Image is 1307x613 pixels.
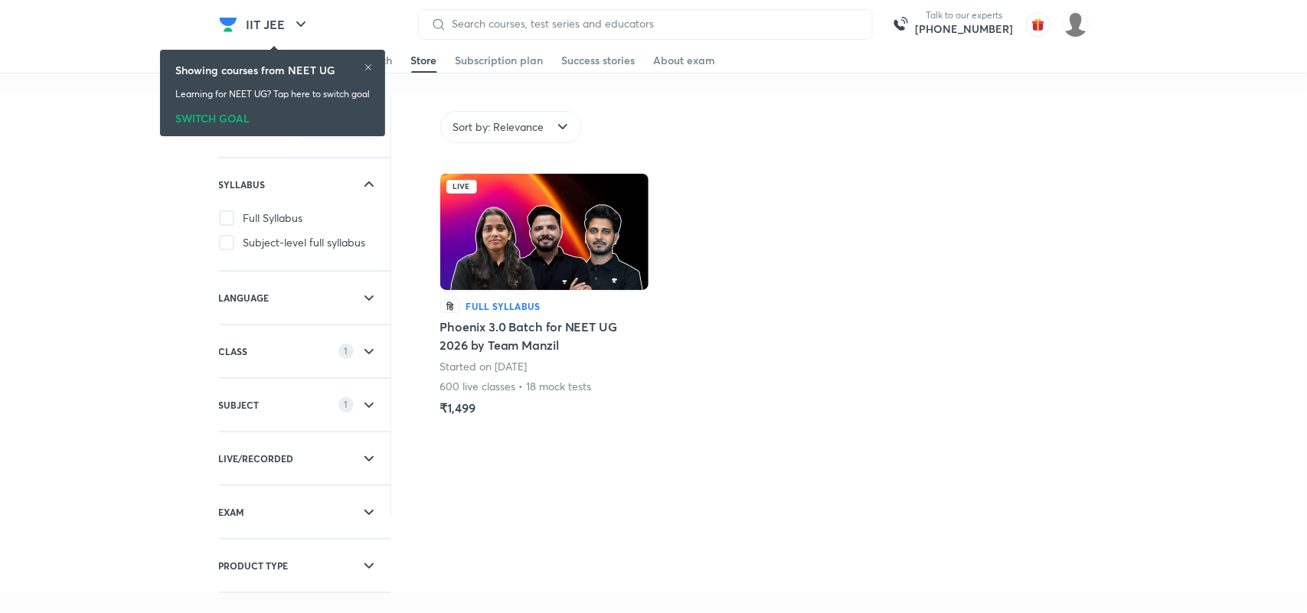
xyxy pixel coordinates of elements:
[243,235,366,250] span: Subject-level full syllabus
[219,397,260,412] h6: SUBJECT
[440,299,460,313] p: हि
[1026,12,1051,37] img: avatar
[446,18,860,30] input: Search courses, test series and educators
[338,344,354,359] div: 1
[175,87,370,101] p: Learning for NEET UG? Tap here to switch goal
[654,48,716,73] a: About exam
[440,379,593,394] p: 600 live classes • 18 mock tests
[237,9,319,40] button: IIT JEE
[175,62,335,78] h6: Showing courses from NEET UG
[219,290,270,305] h6: LANGUAGE
[219,344,248,359] h6: CLASS
[219,558,289,573] h6: PRODUCT TYPE
[456,53,544,68] div: Subscription plan
[916,9,1014,21] p: Talk to our experts
[411,48,437,73] a: Store
[440,174,649,290] img: Batch Thumbnail
[175,107,370,124] div: SWITCH GOAL
[466,299,541,313] h6: Full Syllabus
[219,451,294,466] h6: LIVE/RECORDED
[440,318,649,354] h5: Phoenix 3.0 Batch for NEET UG 2026 by Team Manzil
[1063,11,1089,37] img: shilakha
[885,9,916,40] img: call-us
[411,53,437,68] div: Store
[219,177,266,192] h6: SYLLABUS
[456,48,544,73] a: Subscription plan
[338,397,354,412] div: 1
[453,119,544,135] span: Sort by: Relevance
[243,210,303,226] span: Full Syllabus
[219,15,237,34] img: Company Logo
[654,53,716,68] div: About exam
[440,399,476,417] h5: ₹1,499
[562,48,636,73] a: Success stories
[440,359,528,374] p: Started on [DATE]
[219,504,245,520] h6: EXAM
[562,53,636,68] div: Success stories
[446,180,477,194] div: Live
[916,21,1014,37] a: [PHONE_NUMBER]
